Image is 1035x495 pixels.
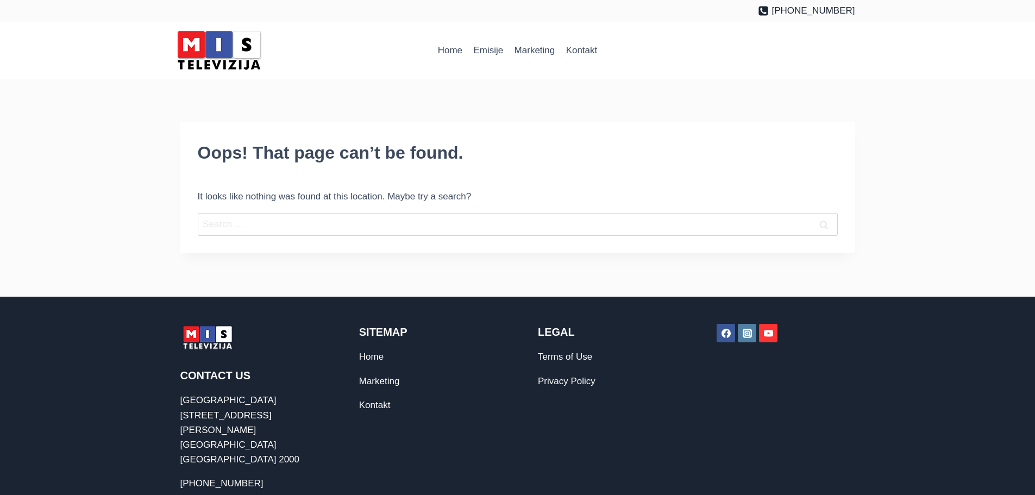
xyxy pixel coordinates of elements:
[538,324,676,340] h2: Legal
[758,3,855,18] a: [PHONE_NUMBER]
[509,37,560,64] a: Marketing
[538,352,592,362] a: Terms of Use
[738,324,756,342] a: Instagram
[432,37,603,64] nav: Primary
[759,324,777,342] a: youtube
[198,140,838,166] h1: Oops! That page can’t be found.
[560,37,603,64] a: Kontakt
[717,324,735,342] a: Facebook
[359,376,400,386] a: Marketing
[359,352,384,362] a: Home
[198,189,838,204] p: It looks like nothing was found at this location. Maybe try a search?
[432,37,468,64] a: Home
[180,478,264,488] a: [PHONE_NUMBER]
[173,27,265,73] img: MIS Television
[468,37,509,64] a: Emisije
[180,393,318,467] p: [GEOGRAPHIC_DATA][STREET_ADDRESS][PERSON_NAME] [GEOGRAPHIC_DATA] [GEOGRAPHIC_DATA] 2000
[359,400,391,410] a: Kontakt
[180,367,318,384] h2: Contact us
[538,376,595,386] a: Privacy Policy
[811,213,838,236] input: Search
[359,324,497,340] h2: Sitemap
[771,3,855,18] span: [PHONE_NUMBER]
